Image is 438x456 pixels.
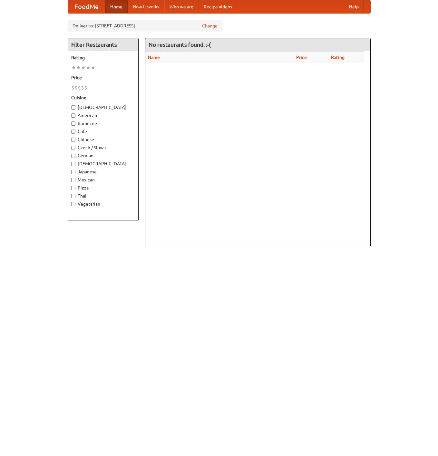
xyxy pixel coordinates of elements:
[71,130,75,134] input: Cafe
[71,162,75,166] input: [DEMOGRAPHIC_DATA]
[164,0,199,13] a: Who we are
[71,178,75,182] input: Mexican
[71,177,135,183] label: Mexican
[71,186,75,190] input: Pizza
[81,84,84,91] li: $
[91,64,95,71] li: ★
[68,0,105,13] a: FoodMe
[81,64,86,71] li: ★
[148,55,160,60] a: Name
[71,154,75,158] input: German
[71,152,135,159] label: German
[71,160,135,167] label: [DEMOGRAPHIC_DATA]
[71,121,75,126] input: Barbecue
[105,0,128,13] a: Home
[71,104,135,111] label: [DEMOGRAPHIC_DATA]
[71,128,135,135] label: Cafe
[296,55,307,60] a: Price
[78,84,81,91] li: $
[71,169,135,175] label: Japanese
[74,84,78,91] li: $
[71,144,135,151] label: Czech / Slovak
[344,0,364,13] a: Help
[71,138,75,142] input: Chinese
[84,84,87,91] li: $
[149,42,211,48] ng-pluralize: No restaurants found. :-(
[76,64,81,71] li: ★
[128,0,164,13] a: How it works
[71,201,135,207] label: Vegetarian
[68,20,222,32] div: Deliver to: [STREET_ADDRESS]
[71,113,75,118] input: American
[68,38,138,51] h4: Filter Restaurants
[71,194,75,198] input: Thai
[71,120,135,127] label: Barbecue
[71,84,74,91] li: $
[331,55,345,60] a: Rating
[71,170,75,174] input: Japanese
[71,202,75,206] input: Vegetarian
[71,64,76,71] li: ★
[71,74,135,81] h5: Price
[71,146,75,150] input: Czech / Slovak
[71,185,135,191] label: Pizza
[199,0,237,13] a: Recipe videos
[71,136,135,143] label: Chinese
[86,64,91,71] li: ★
[71,105,75,110] input: [DEMOGRAPHIC_DATA]
[202,23,218,29] a: Change
[71,112,135,119] label: American
[71,54,135,61] h5: Rating
[71,193,135,199] label: Thai
[71,94,135,101] h5: Cuisine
